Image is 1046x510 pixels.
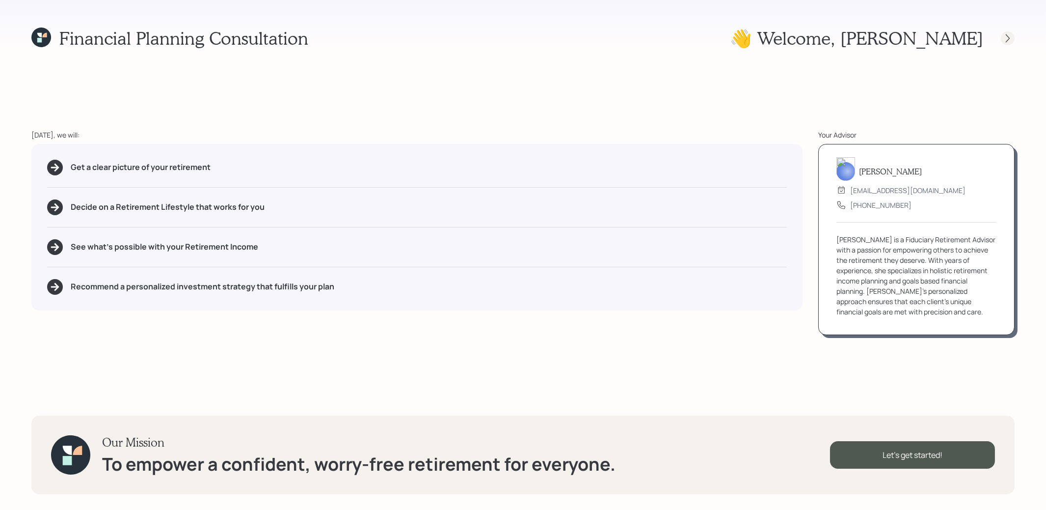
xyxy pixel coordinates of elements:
[730,28,983,49] h1: 👋 Welcome , [PERSON_NAME]
[830,441,995,469] div: Let's get started!
[102,453,616,475] h1: To empower a confident, worry-free retirement for everyone.
[71,163,211,172] h5: Get a clear picture of your retirement
[71,202,265,212] h5: Decide on a Retirement Lifestyle that works for you
[850,200,912,210] div: [PHONE_NUMBER]
[836,157,855,181] img: treva-nostdahl-headshot.png
[102,435,616,450] h3: Our Mission
[850,185,966,196] div: [EMAIL_ADDRESS][DOMAIN_NAME]
[31,130,803,140] div: [DATE], we will:
[859,167,922,176] h5: [PERSON_NAME]
[836,234,996,317] div: [PERSON_NAME] is a Fiduciary Retirement Advisor with a passion for empowering others to achieve t...
[71,282,334,291] h5: Recommend a personalized investment strategy that fulfills your plan
[59,28,308,49] h1: Financial Planning Consultation
[71,242,258,252] h5: See what's possible with your Retirement Income
[818,130,1015,140] div: Your Advisor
